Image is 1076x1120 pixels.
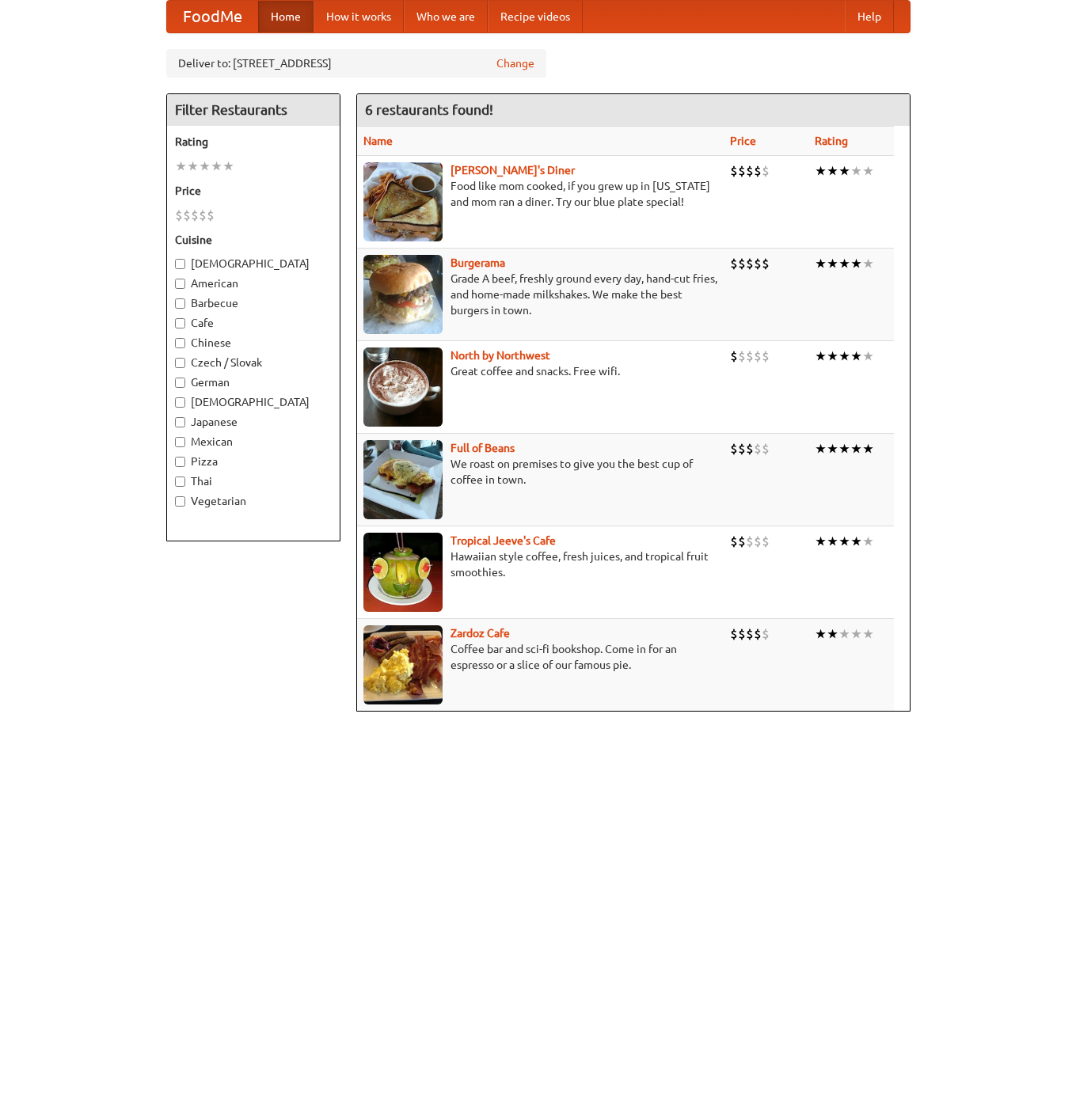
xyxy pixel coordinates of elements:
[363,440,443,519] img: beans.jpg
[850,440,862,457] li: ★
[175,476,185,487] input: Thai
[222,158,234,175] li: ★
[258,1,314,32] a: Home
[199,158,211,175] li: ★
[363,135,393,147] a: Name
[738,347,746,365] li: $
[862,255,874,272] li: ★
[363,456,717,488] p: We roast on premises to give you the best cup of coffee in town.
[175,335,332,351] label: Chinese
[363,347,443,427] img: north.jpg
[746,440,754,457] li: $
[730,625,738,643] li: $
[187,158,199,175] li: ★
[738,533,746,550] li: $
[175,414,332,430] label: Japanese
[175,134,332,150] h5: Rating
[175,298,185,309] input: Barbecue
[363,641,717,673] p: Coffee bar and sci-fi bookshop. Come in for an espresso or a slice of our famous pie.
[175,295,332,311] label: Barbecue
[730,255,738,272] li: $
[175,158,187,175] li: ★
[754,625,762,643] li: $
[815,255,827,272] li: ★
[175,355,332,370] label: Czech / Slovak
[827,625,838,643] li: ★
[314,1,404,32] a: How it works
[746,347,754,365] li: $
[183,207,191,224] li: $
[167,1,258,32] a: FoodMe
[175,338,185,348] input: Chinese
[451,627,510,640] a: Zardoz Cafe
[827,440,838,457] li: ★
[451,349,550,362] a: North by Northwest
[762,440,770,457] li: $
[175,207,183,224] li: $
[175,315,332,331] label: Cafe
[850,347,862,365] li: ★
[167,94,340,126] h4: Filter Restaurants
[365,102,493,117] ng-pluralize: 6 restaurants found!
[815,533,827,550] li: ★
[746,255,754,272] li: $
[838,347,850,365] li: ★
[815,440,827,457] li: ★
[175,374,332,390] label: German
[451,256,505,269] a: Burgerama
[762,162,770,180] li: $
[838,440,850,457] li: ★
[730,162,738,180] li: $
[738,255,746,272] li: $
[451,164,575,177] a: [PERSON_NAME]'s Diner
[211,158,222,175] li: ★
[838,533,850,550] li: ★
[363,271,717,318] p: Grade A beef, freshly ground every day, hand-cut fries, and home-made milkshakes. We make the bes...
[166,49,546,78] div: Deliver to: [STREET_ADDRESS]
[838,625,850,643] li: ★
[363,162,443,241] img: sallys.jpg
[850,533,862,550] li: ★
[404,1,488,32] a: Who we are
[175,394,332,410] label: [DEMOGRAPHIC_DATA]
[175,183,332,199] h5: Price
[738,162,746,180] li: $
[862,625,874,643] li: ★
[175,493,332,509] label: Vegetarian
[754,533,762,550] li: $
[827,347,838,365] li: ★
[207,207,215,224] li: $
[175,256,332,271] label: [DEMOGRAPHIC_DATA]
[496,55,534,71] a: Change
[363,533,443,612] img: jeeves.jpg
[762,255,770,272] li: $
[175,454,332,469] label: Pizza
[175,417,185,427] input: Japanese
[815,625,827,643] li: ★
[175,259,185,269] input: [DEMOGRAPHIC_DATA]
[815,135,848,147] a: Rating
[175,434,332,450] label: Mexican
[827,255,838,272] li: ★
[746,162,754,180] li: $
[850,162,862,180] li: ★
[175,358,185,368] input: Czech / Slovak
[363,255,443,334] img: burgerama.jpg
[838,162,850,180] li: ★
[838,255,850,272] li: ★
[175,496,185,507] input: Vegetarian
[451,534,556,547] a: Tropical Jeeve's Cafe
[754,255,762,272] li: $
[850,625,862,643] li: ★
[754,162,762,180] li: $
[488,1,583,32] a: Recipe videos
[363,549,717,580] p: Hawaiian style coffee, fresh juices, and tropical fruit smoothies.
[746,625,754,643] li: $
[746,533,754,550] li: $
[191,207,199,224] li: $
